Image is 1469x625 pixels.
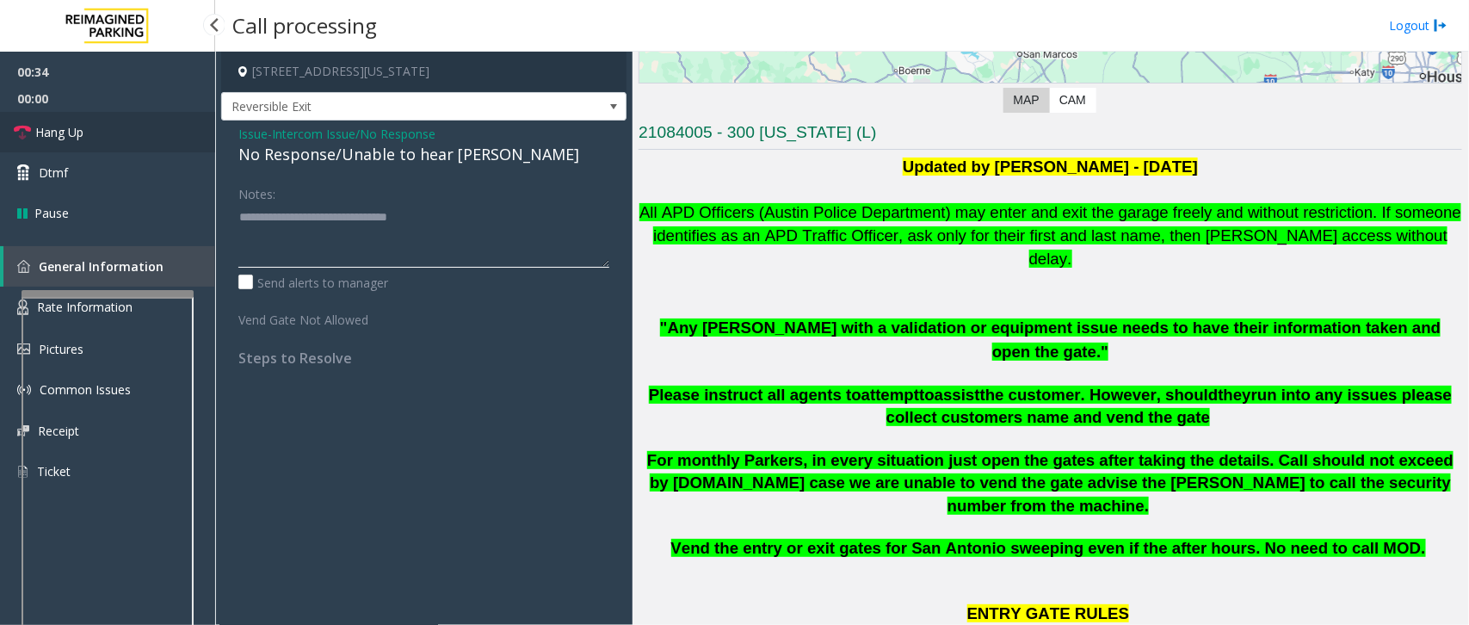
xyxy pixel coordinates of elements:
[34,204,69,222] span: Pause
[39,258,164,275] span: General Information
[919,386,935,404] span: to
[35,123,83,141] span: Hang Up
[903,158,1198,176] span: Updated by [PERSON_NAME] - [DATE]
[268,126,435,142] span: -
[234,305,392,329] label: Vend Gate Not Allowed
[647,451,1454,515] span: For monthly Parkers, in every situation just open the gates after taking the details. Call should...
[3,246,215,287] a: General Information
[1389,16,1447,34] a: Logout
[221,52,626,92] h4: [STREET_ADDRESS][US_STATE]
[1219,386,1251,404] span: they
[1003,88,1050,113] label: Map
[980,386,1219,404] span: the customer. However, should
[660,319,1441,361] b: "Any [PERSON_NAME] with a validation or equipment issue needs to have their information taken and...
[17,300,28,315] img: 'icon'
[238,125,268,143] span: Issue
[238,274,388,292] label: Send alerts to manager
[238,350,609,367] h4: Steps to Resolve
[17,383,31,397] img: 'icon'
[222,93,545,121] span: Reversible Exit
[238,179,275,203] label: Notes:
[1049,88,1096,113] label: CAM
[935,386,980,404] span: assist
[224,4,386,46] h3: Call processing
[17,343,30,355] img: 'icon'
[639,203,1461,267] font: All APD Officers (Austin Police Department) may enter and exit the garage freely and without rest...
[17,425,29,436] img: 'icon'
[17,260,30,273] img: 'icon'
[671,539,1426,557] span: Vend the entry or exit gates for San Antonio sweeping even if the after hours. No need to call MOD.
[39,164,68,182] span: Dtmf
[272,125,435,143] span: Intercom Issue/No Response
[639,121,1462,150] h3: 21084005 - 300 [US_STATE] (L)
[967,604,1130,622] span: ENTRY GATE RULES
[238,143,609,166] div: No Response/Unable to hear [PERSON_NAME]
[861,386,919,404] span: attempt
[1434,16,1447,34] img: logout
[17,464,28,480] img: 'icon'
[649,386,861,404] span: Please instruct all agents to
